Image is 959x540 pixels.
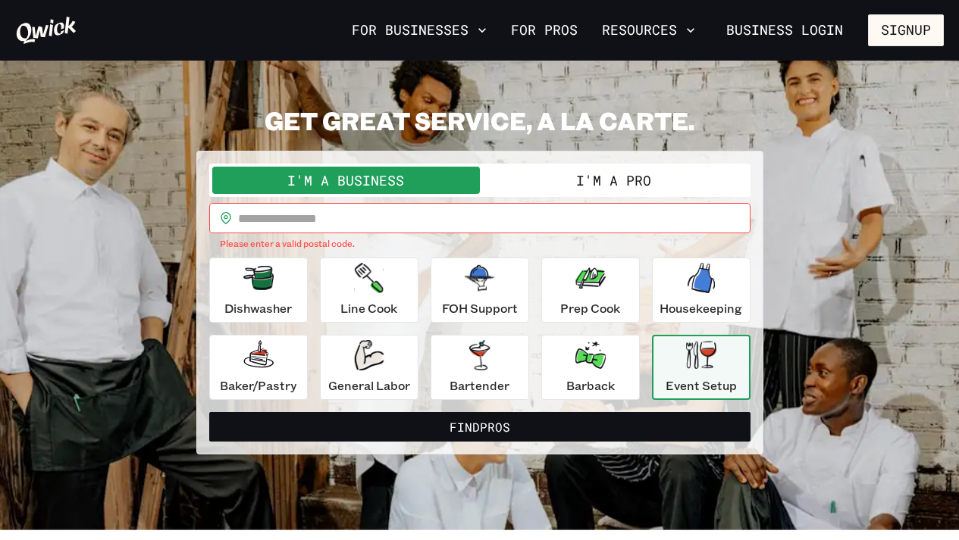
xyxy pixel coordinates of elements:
[541,335,640,400] button: Barback
[442,299,518,317] p: FOH Support
[505,17,584,43] a: For Pros
[209,335,308,400] button: Baker/Pastry
[480,167,747,194] button: I'm a Pro
[224,299,292,317] p: Dishwasher
[320,335,418,400] button: General Labor
[450,376,509,395] p: Bartender
[566,376,615,395] p: Barback
[209,412,751,442] button: FindPros
[196,105,763,136] h2: GET GREAT SERVICE, A LA CARTE.
[596,17,701,43] button: Resources
[431,335,529,400] button: Bartender
[220,236,740,251] p: Please enter a valid postal code.
[346,17,493,43] button: For Businesses
[328,376,410,395] p: General Labor
[868,14,944,46] button: Signup
[431,258,529,323] button: FOH Support
[652,258,751,323] button: Housekeeping
[320,258,418,323] button: Line Cook
[340,299,397,317] p: Line Cook
[220,376,296,395] p: Baker/Pastry
[212,167,480,194] button: I'm a Business
[660,299,742,317] p: Housekeeping
[209,258,308,323] button: Dishwasher
[652,335,751,400] button: Event Setup
[541,258,640,323] button: Prep Cook
[560,299,620,317] p: Prep Cook
[666,376,737,395] p: Event Setup
[713,14,856,46] a: Business Login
